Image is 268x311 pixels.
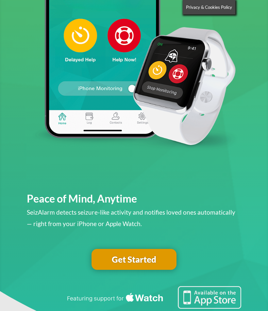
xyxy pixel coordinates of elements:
span: Peace of Mind, Anytime [27,192,137,205]
span: Privacy & Cookies Policy [186,5,232,10]
a: Get Started [92,249,176,270]
a: Featuring seizure detection support for the Apple Watch [65,303,241,310]
img: Seizure detection available in the Apple App Store. [65,286,241,309]
span: SeizAlarm detects seizure-like activity and notifies loved ones automatically — right from your i... [27,208,235,227]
